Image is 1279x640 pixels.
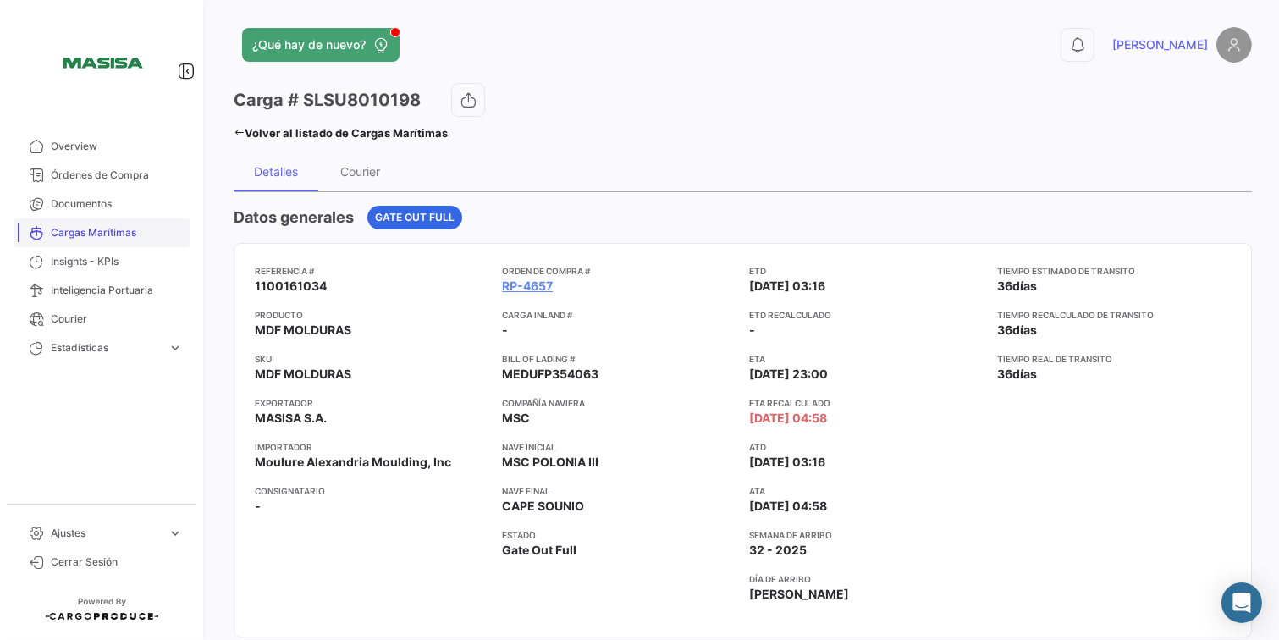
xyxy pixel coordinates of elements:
span: Moulure Alexandria Moulding, Inc [255,454,451,471]
span: MEDUFP354063 [502,366,598,383]
span: [PERSON_NAME] [1112,36,1208,53]
span: Cerrar Sesión [51,554,183,570]
app-card-info-title: Referencia # [255,264,488,278]
app-card-info-title: Orden de Compra # [502,264,736,278]
app-card-info-title: Carga inland # [502,308,736,322]
span: - [502,322,508,339]
app-card-info-title: Tiempo real de transito [997,352,1231,366]
app-card-info-title: ETA Recalculado [750,396,984,410]
span: [DATE] 03:16 [750,454,826,471]
app-card-info-title: Importador [255,440,488,454]
app-card-info-title: ETA [750,352,984,366]
span: Gate Out Full [375,210,455,225]
span: Overview [51,139,183,154]
app-card-info-title: Nave inicial [502,440,736,454]
app-card-info-title: Bill of Lading # [502,352,736,366]
span: 36 [997,367,1012,381]
span: Gate Out Full [502,542,576,559]
span: Courier [51,312,183,327]
span: - [750,323,756,337]
h3: Carga # SLSU8010198 [234,88,421,112]
div: Detalles [254,164,298,179]
app-card-info-title: Nave final [502,484,736,498]
app-card-info-title: ATD [750,440,984,454]
span: 32 - 2025 [750,542,808,559]
span: MASISA S.A. [255,410,327,427]
span: 1100161034 [255,278,327,295]
a: Overview [14,132,190,161]
span: [DATE] 04:58 [750,410,828,427]
span: Insights - KPIs [51,254,183,269]
img: 15387c4c-e724-47f0-87bd-6411474a3e21.png [59,20,144,105]
span: días [1012,279,1037,293]
a: Courier [14,305,190,334]
span: [PERSON_NAME] [750,586,850,603]
a: Volver al listado de Cargas Marítimas [234,121,448,145]
img: placeholder-user.png [1216,27,1252,63]
span: días [1012,367,1037,381]
app-card-info-title: Producto [255,308,488,322]
app-card-info-title: ETD Recalculado [750,308,984,322]
a: Órdenes de Compra [14,161,190,190]
app-card-info-title: Exportador [255,396,488,410]
app-card-info-title: Consignatario [255,484,488,498]
a: Cargas Marítimas [14,218,190,247]
div: Courier [341,164,381,179]
app-card-info-title: ETD [750,264,984,278]
app-card-info-title: Tiempo estimado de transito [997,264,1231,278]
span: Inteligencia Portuaria [51,283,183,298]
span: MDF MOLDURAS [255,322,351,339]
span: [DATE] 03:16 [750,278,826,295]
span: MSC POLONIA III [502,454,598,471]
span: Cargas Marítimas [51,225,183,240]
span: MDF MOLDURAS [255,366,351,383]
a: Inteligencia Portuaria [14,276,190,305]
span: Estadísticas [51,340,161,356]
h4: Datos generales [234,206,354,229]
span: Órdenes de Compra [51,168,183,183]
span: 36 [997,323,1012,337]
app-card-info-title: ATA [750,484,984,498]
span: - [255,498,261,515]
span: 36 [997,279,1012,293]
span: MSC [502,410,530,427]
a: Insights - KPIs [14,247,190,276]
app-card-info-title: Semana de Arribo [750,528,984,542]
app-card-info-title: Estado [502,528,736,542]
app-card-info-title: Día de Arribo [750,572,984,586]
a: RP-4657 [502,278,553,295]
span: días [1012,323,1037,337]
span: ¿Qué hay de nuevo? [252,36,366,53]
span: Ajustes [51,526,161,541]
app-card-info-title: Compañía naviera [502,396,736,410]
span: expand_more [168,340,183,356]
span: Documentos [51,196,183,212]
span: [DATE] 04:58 [750,498,828,515]
span: expand_more [168,526,183,541]
a: Documentos [14,190,190,218]
span: CAPE SOUNIO [502,498,584,515]
app-card-info-title: Tiempo recalculado de transito [997,308,1231,322]
app-card-info-title: SKU [255,352,488,366]
div: Abrir Intercom Messenger [1221,582,1262,623]
button: ¿Qué hay de nuevo? [242,28,400,62]
span: [DATE] 23:00 [750,366,829,383]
